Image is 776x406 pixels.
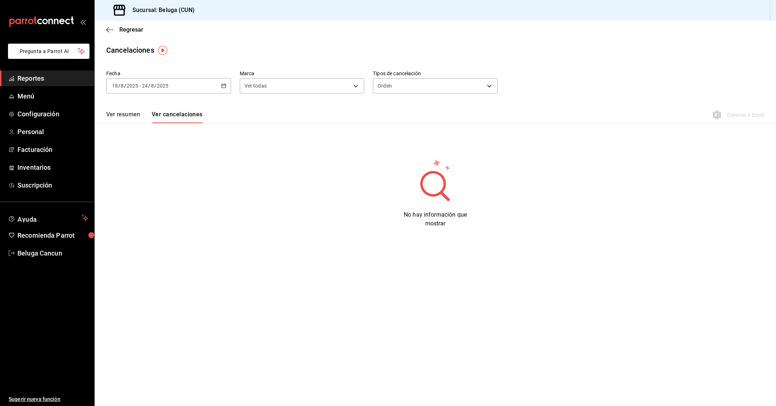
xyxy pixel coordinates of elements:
button: Regresar [106,26,143,33]
span: - [139,83,141,89]
div: Cancelaciones [106,45,154,56]
a: Pregunta a Parrot AI [5,53,89,60]
div: navigation tabs [106,111,203,123]
button: Ver resumen [106,111,140,123]
label: Tipos de cancelación [373,71,498,76]
span: Pregunta a Parrot AI [20,48,78,55]
span: No hay información que mostrar [404,211,467,227]
input: -- [120,83,124,89]
span: Inventarios [17,162,88,172]
span: Sugerir nueva función [9,395,88,403]
button: Ver cancelaciones [152,111,203,123]
h3: Sucursal: Beluga (CUN) [127,6,195,15]
input: -- [112,83,118,89]
span: / [124,83,126,89]
span: Suscripción [17,180,88,190]
span: Orden [378,82,392,89]
span: Regresar [119,26,143,33]
span: / [118,83,120,89]
span: Reportes [17,73,88,83]
span: Beluga Cancun [17,248,88,258]
label: Fecha [106,71,231,76]
span: Facturación [17,145,88,154]
span: / [154,83,156,89]
input: ---- [156,83,169,89]
span: / [148,83,150,89]
button: open_drawer_menu [80,19,86,25]
button: Pregunta a Parrot AI [8,44,89,59]
input: ---- [126,83,139,89]
span: Recomienda Parrot [17,230,88,240]
span: Configuración [17,109,88,119]
span: Personal [17,127,88,137]
span: Menú [17,91,88,101]
input: -- [151,83,154,89]
span: Ver todas [244,82,267,89]
span: Ayuda [17,214,79,222]
img: Tooltip marker [158,46,167,55]
label: Marca [240,71,365,76]
input: -- [142,83,148,89]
